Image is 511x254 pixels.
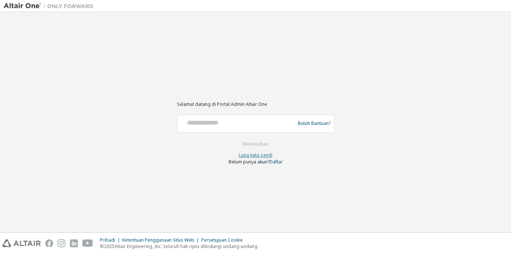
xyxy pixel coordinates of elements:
[100,243,104,250] font: ©
[122,237,194,243] font: Ketentuan Penggunaan Situs Web
[239,152,272,158] font: Lupa kata sandi
[298,120,331,127] font: Butuh Bantuan?
[2,239,41,247] img: altair_logo.svg
[104,243,114,250] font: 2025
[201,237,243,243] font: Persetujuan Cookie
[100,237,115,243] font: Pribadi
[70,239,78,247] img: linkedin.svg
[82,239,93,247] img: youtube.svg
[298,123,331,124] a: Butuh Bantuan?
[58,239,65,247] img: instagram.svg
[229,159,269,165] font: Belum punya akun?
[45,239,53,247] img: facebook.svg
[114,243,258,250] font: Altair Engineering, Inc. Seluruh hak cipta dilindungi undang-undang.
[177,101,267,108] font: Selamat datang di Portal Admin Altair One
[4,2,97,10] img: Altair Satu
[269,159,283,165] a: Daftar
